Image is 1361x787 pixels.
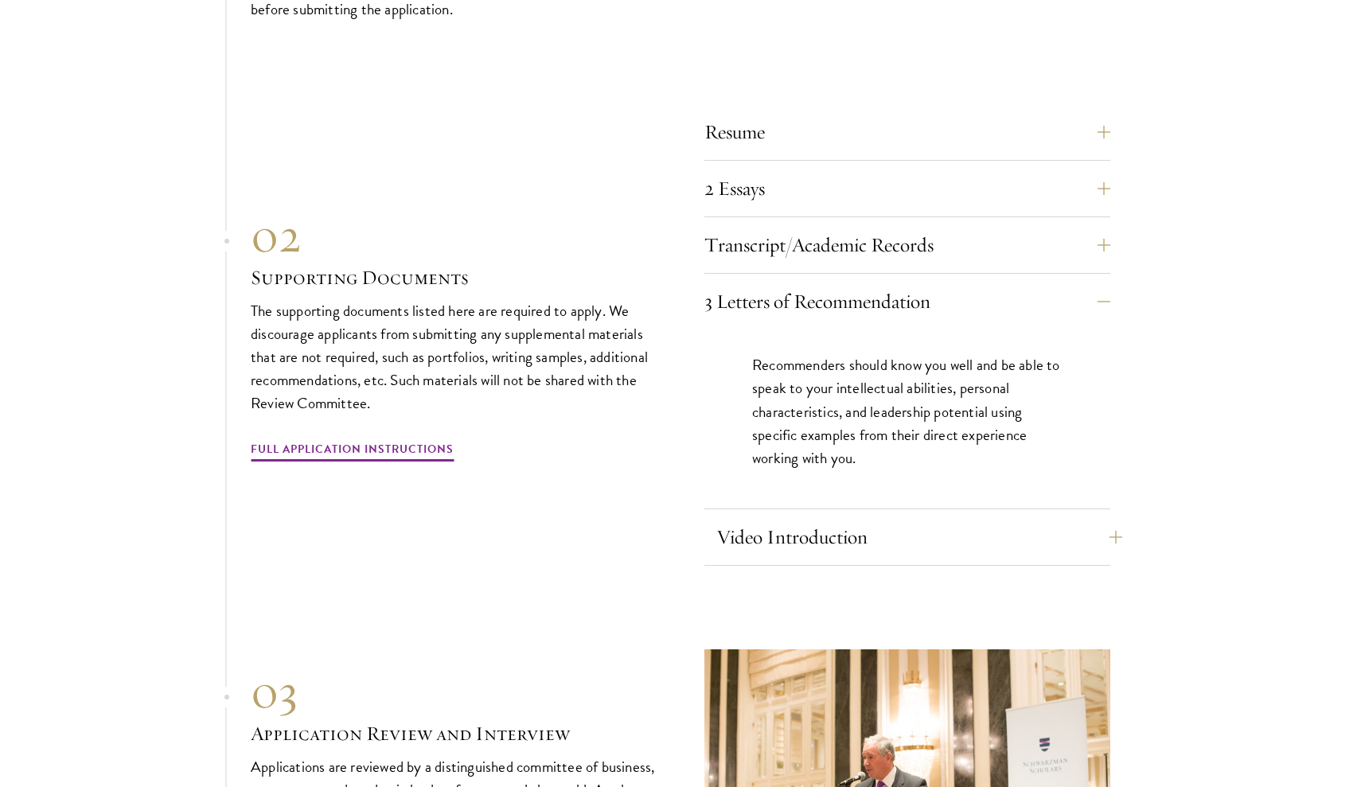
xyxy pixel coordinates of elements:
h3: Application Review and Interview [251,720,657,747]
button: Video Introduction [716,518,1122,556]
a: Full Application Instructions [251,439,454,464]
p: The supporting documents listed here are required to apply. We discourage applicants from submitt... [251,299,657,415]
button: Transcript/Academic Records [704,226,1110,264]
p: Recommenders should know you well and be able to speak to your intellectual abilities, personal c... [752,353,1063,469]
button: Resume [704,113,1110,151]
div: 02 [251,207,657,264]
div: 03 [251,663,657,720]
h3: Supporting Documents [251,264,657,291]
button: 2 Essays [704,169,1110,208]
button: 3 Letters of Recommendation [704,282,1110,321]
